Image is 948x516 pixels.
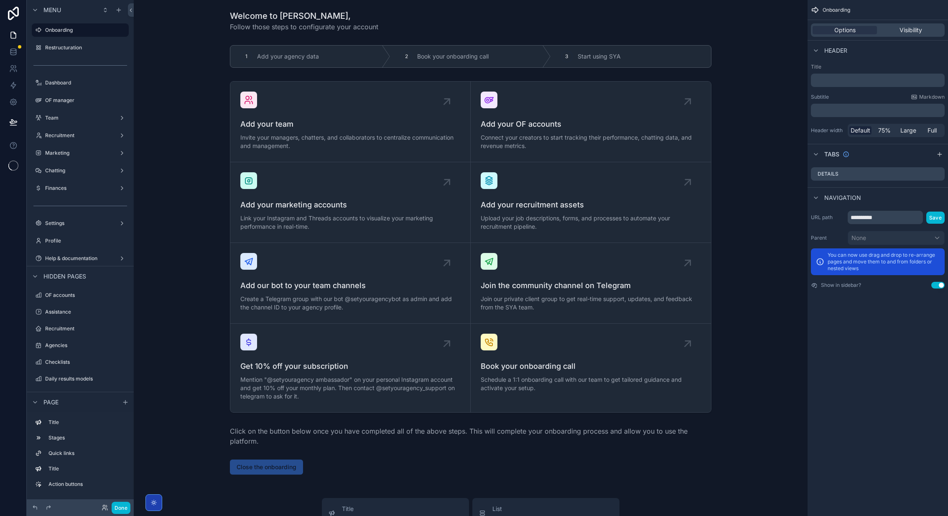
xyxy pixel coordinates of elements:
label: Action buttons [48,481,125,488]
span: Markdown [919,94,945,100]
a: Recruitment [32,129,129,142]
a: Markdown [911,94,945,100]
span: 75% [878,126,891,135]
a: Restructuration [32,41,129,54]
div: scrollable content [27,412,134,499]
label: Title [811,64,945,70]
label: Title [48,419,125,426]
span: Default [851,126,870,135]
a: Marketing [32,146,129,160]
label: Details [818,171,838,177]
label: Agencies [45,342,127,349]
button: None [848,231,945,245]
a: OF manager [32,94,129,107]
span: Onboarding [823,7,850,13]
label: Title [48,465,125,472]
a: Recruitment [32,322,129,335]
label: Recruitment [45,132,115,139]
label: Marketing [45,150,115,156]
span: Page [43,398,59,406]
span: Hidden pages [43,272,86,281]
label: OF manager [45,97,127,104]
a: Team [32,111,129,125]
a: Daily results models [32,372,129,386]
button: Done [112,502,130,514]
label: URL path [811,214,844,221]
label: Quick links [48,450,125,457]
label: Assistance [45,309,127,315]
a: Help & documentation [32,252,129,265]
a: Finances [32,181,129,195]
span: Visibility [900,26,922,34]
label: Show in sidebar? [821,282,861,289]
label: Daily results models [45,376,127,382]
span: Options [834,26,856,34]
span: Menu [43,6,61,14]
a: Assistance [32,305,129,319]
span: List [492,505,564,513]
label: Restructuration [45,44,127,51]
span: Header [824,46,847,55]
label: Checklists [45,359,127,365]
label: Finances [45,185,115,192]
label: Chatting [45,167,115,174]
label: Settings [45,220,115,227]
a: OF accounts [32,289,129,302]
a: Settings [32,217,129,230]
a: Chatting [32,164,129,177]
span: Title [342,505,394,513]
span: Tabs [824,150,839,158]
span: Large [900,126,916,135]
a: Onboarding [32,23,129,37]
label: Help & documentation [45,255,115,262]
span: Full [928,126,937,135]
label: OF accounts [45,292,127,299]
span: None [851,234,866,242]
label: Subtitle [811,94,829,100]
label: Team [45,115,115,121]
a: CRM [32,389,129,402]
a: Checklists [32,355,129,369]
label: Recruitment [45,325,127,332]
label: Stages [48,434,125,441]
button: Save [926,212,945,224]
p: You can now use drag and drop to re-arrange pages and move them to and from folders or nested views [828,252,940,272]
label: Dashboard [45,79,127,86]
label: Profile [45,238,127,244]
label: Parent [811,235,844,241]
label: Onboarding [45,27,124,33]
a: Agencies [32,339,129,352]
div: scrollable content [811,74,945,87]
label: Header width [811,127,844,134]
div: scrollable content [811,104,945,117]
a: Profile [32,234,129,248]
a: Dashboard [32,76,129,89]
span: Navigation [824,194,861,202]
